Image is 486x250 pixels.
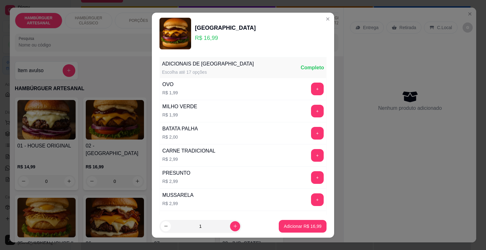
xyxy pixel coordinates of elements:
[195,34,256,42] p: R$ 16,99
[162,134,198,140] p: R$ 2,00
[162,178,190,184] p: R$ 2,99
[311,171,324,184] button: add
[284,223,321,229] p: Adicionar R$ 16,99
[230,221,240,231] button: increase-product-quantity
[311,149,324,162] button: add
[159,18,191,49] img: product-image
[162,147,215,155] div: CARNE TRADICIONAL
[162,169,190,177] div: PRESUNTO
[162,156,215,162] p: R$ 2,99
[311,193,324,206] button: add
[161,221,171,231] button: decrease-product-quantity
[162,125,198,133] div: BATATA PALHA
[311,83,324,95] button: add
[162,90,178,96] p: R$ 1,99
[162,60,254,68] div: ADICIONAIS DE [GEOGRAPHIC_DATA]
[162,214,182,221] div: SALADA
[195,23,256,32] div: [GEOGRAPHIC_DATA]
[162,81,178,88] div: OVO
[162,200,194,207] p: R$ 2,99
[162,191,194,199] div: MUSSARELA
[323,14,333,24] button: Close
[311,105,324,117] button: add
[279,220,327,233] button: Adicionar R$ 16,99
[162,112,197,118] p: R$ 1,99
[162,103,197,110] div: MILHO VERDE
[311,127,324,140] button: add
[301,64,324,72] div: Completo
[162,69,254,75] div: Escolha até 17 opções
